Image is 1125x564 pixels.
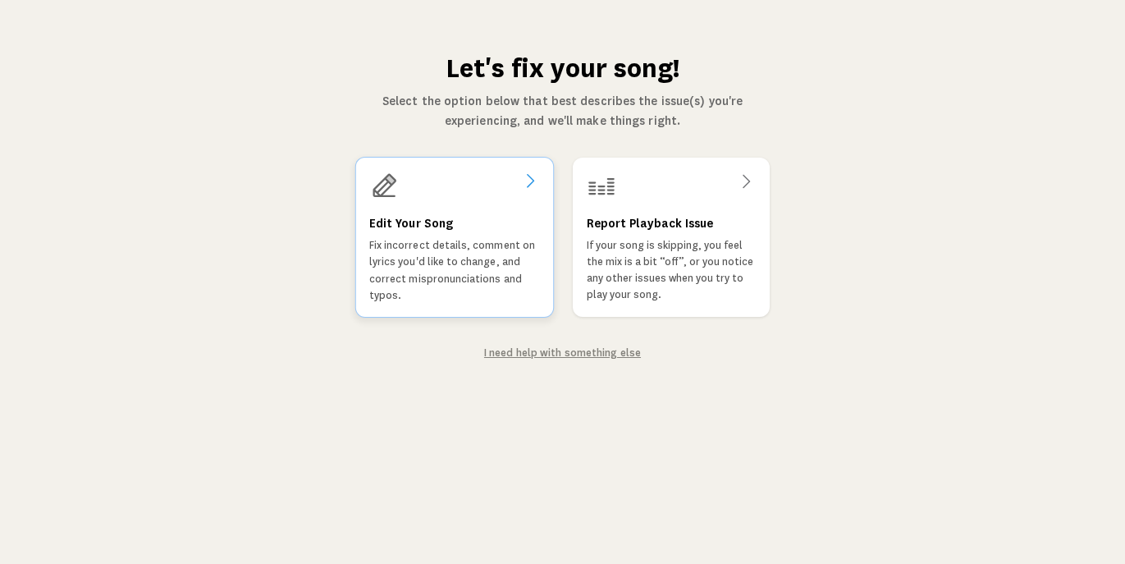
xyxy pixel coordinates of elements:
[587,237,756,303] p: If your song is skipping, you feel the mix is a bit “off”, or you notice any other issues when yo...
[354,53,771,85] h1: Let's fix your song!
[354,92,771,131] p: Select the option below that best describes the issue(s) you're experiencing, and we'll make thin...
[368,214,452,234] h3: Edit Your Song
[484,346,641,360] a: I need help with something else
[368,237,539,304] p: Fix incorrect details, comment on lyrics you'd like to change, and correct mispronunciations and ...
[587,214,713,234] h3: Report Playback Issue
[573,158,770,317] a: Report Playback IssueIf your song is skipping, you feel the mix is a bit “off”, or you notice any...
[356,158,553,317] a: Edit Your SongFix incorrect details, comment on lyrics you'd like to change, and correct mispronu...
